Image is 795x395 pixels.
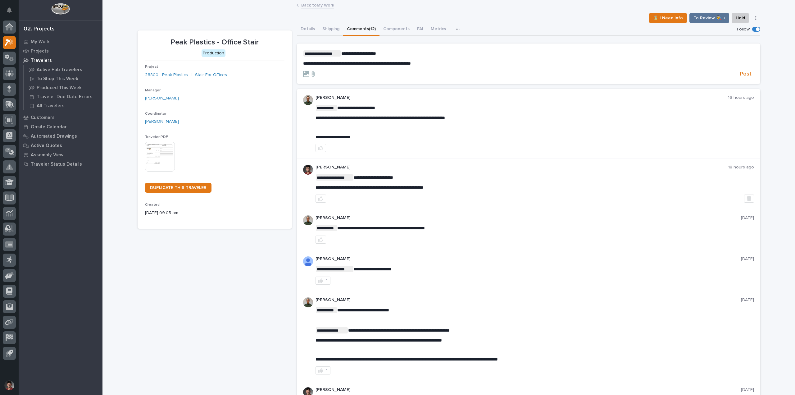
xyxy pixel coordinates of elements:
p: 16 hours ago [728,95,754,100]
span: ⏳ I Need Info [653,14,683,22]
span: Project [145,65,158,69]
img: AATXAJw4slNr5ea0WduZQVIpKGhdapBAGQ9xVsOeEvl5=s96-c [303,215,313,225]
p: Travelers [31,58,52,63]
button: Delete post [744,195,754,203]
a: Active Fab Travelers [24,65,102,74]
button: users-avatar [3,379,16,392]
button: 1 [316,277,330,285]
button: 1 [316,366,330,374]
a: Back toMy Work [301,1,334,8]
p: All Travelers [37,103,65,109]
img: ROij9lOReuV7WqYxWfnW [303,165,313,175]
p: Produced This Week [37,85,82,91]
span: Manager [145,89,161,92]
a: DUPLICATE THIS TRAVELER [145,183,211,193]
button: Hold [732,13,749,23]
p: 18 hours ago [728,165,754,170]
a: 26800 - Peak Plastics - L Stair For Offices [145,72,227,78]
p: Projects [31,48,49,54]
p: Automated Drawings [31,134,77,139]
p: Customers [31,115,55,121]
a: Projects [19,46,102,56]
p: [DATE] 09:05 am [145,210,284,216]
p: Peak Plastics - Office Stair [145,38,284,47]
div: 02. Projects [24,26,55,33]
p: [PERSON_NAME] [316,387,741,393]
a: Assembly View [19,150,102,159]
img: Workspace Logo [51,3,70,15]
p: Onsite Calendar [31,124,67,130]
button: like this post [316,144,326,152]
button: Components [379,23,413,36]
span: Coordinator [145,112,166,116]
div: Notifications [8,7,16,17]
p: [DATE] [741,297,754,303]
p: [DATE] [741,387,754,393]
a: My Work [19,37,102,46]
span: Traveler PDF [145,135,168,139]
p: Active Fab Travelers [37,67,82,73]
button: Post [737,71,754,78]
a: [PERSON_NAME] [145,95,179,102]
p: My Work [31,39,50,45]
p: Traveler Status Details [31,162,82,167]
div: 1 [326,368,328,373]
p: Active Quotes [31,143,62,149]
a: Travelers [19,56,102,65]
a: Traveler Status Details [19,159,102,169]
img: AATXAJw4slNr5ea0WduZQVIpKGhdapBAGQ9xVsOeEvl5=s96-c [303,95,313,105]
button: FAI [413,23,427,36]
button: Metrics [427,23,450,36]
button: ⏳ I Need Info [649,13,687,23]
img: AATXAJw4slNr5ea0WduZQVIpKGhdapBAGQ9xVsOeEvl5=s96-c [303,297,313,307]
p: [DATE] [741,256,754,262]
p: Follow [737,27,750,32]
span: Post [740,71,752,78]
a: All Travelers [24,101,102,110]
span: Created [145,203,160,207]
p: [PERSON_NAME] [316,297,741,303]
p: [PERSON_NAME] [316,165,728,170]
div: 1 [326,278,328,283]
a: Onsite Calendar [19,122,102,131]
a: Active Quotes [19,141,102,150]
p: [PERSON_NAME] [316,256,741,262]
p: [DATE] [741,215,754,221]
p: Assembly View [31,152,63,158]
a: Produced This Week [24,83,102,92]
p: To Shop This Week [37,76,78,82]
span: DUPLICATE THIS TRAVELER [150,186,207,190]
a: To Shop This Week [24,74,102,83]
button: like this post [316,195,326,203]
p: Traveler Due Date Errors [37,94,93,100]
a: Automated Drawings [19,131,102,141]
button: Comments (12) [343,23,379,36]
a: Customers [19,113,102,122]
button: Notifications [3,4,16,17]
span: To Review 👨‍🏭 → [693,14,725,22]
img: ALV-UjW1D-ML-FnCt4FgU8x4S79KJqwX3TQHk7UYGtoy9jV5yY8fpjVEvRQNbvDwvk-GQ6vc8cB5lOH07uFCwEYx9Ysx_wxRe... [303,256,313,266]
button: like this post [316,236,326,244]
div: Production [202,49,225,57]
button: Details [297,23,319,36]
button: To Review 👨‍🏭 → [689,13,729,23]
a: Traveler Due Date Errors [24,92,102,101]
a: [PERSON_NAME] [145,118,179,125]
p: [PERSON_NAME] [316,95,728,100]
span: Hold [736,14,745,22]
button: Shipping [319,23,343,36]
p: [PERSON_NAME] [316,215,741,221]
